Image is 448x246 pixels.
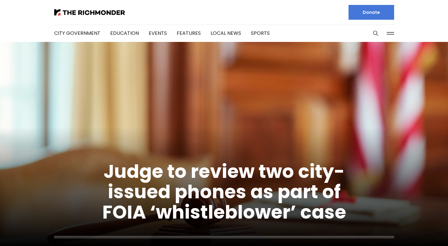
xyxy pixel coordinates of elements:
button: Search this site [371,29,380,38]
a: Features [177,30,201,37]
a: Local News [211,30,241,37]
a: Events [149,30,167,37]
a: City Government [54,30,100,37]
img: The Richmonder [54,9,125,15]
a: Education [110,30,139,37]
a: Sports [251,30,270,37]
a: Donate [349,5,394,20]
a: Judge to review two city-issued phones as part of FOIA ‘whistleblower’ case [102,158,346,225]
